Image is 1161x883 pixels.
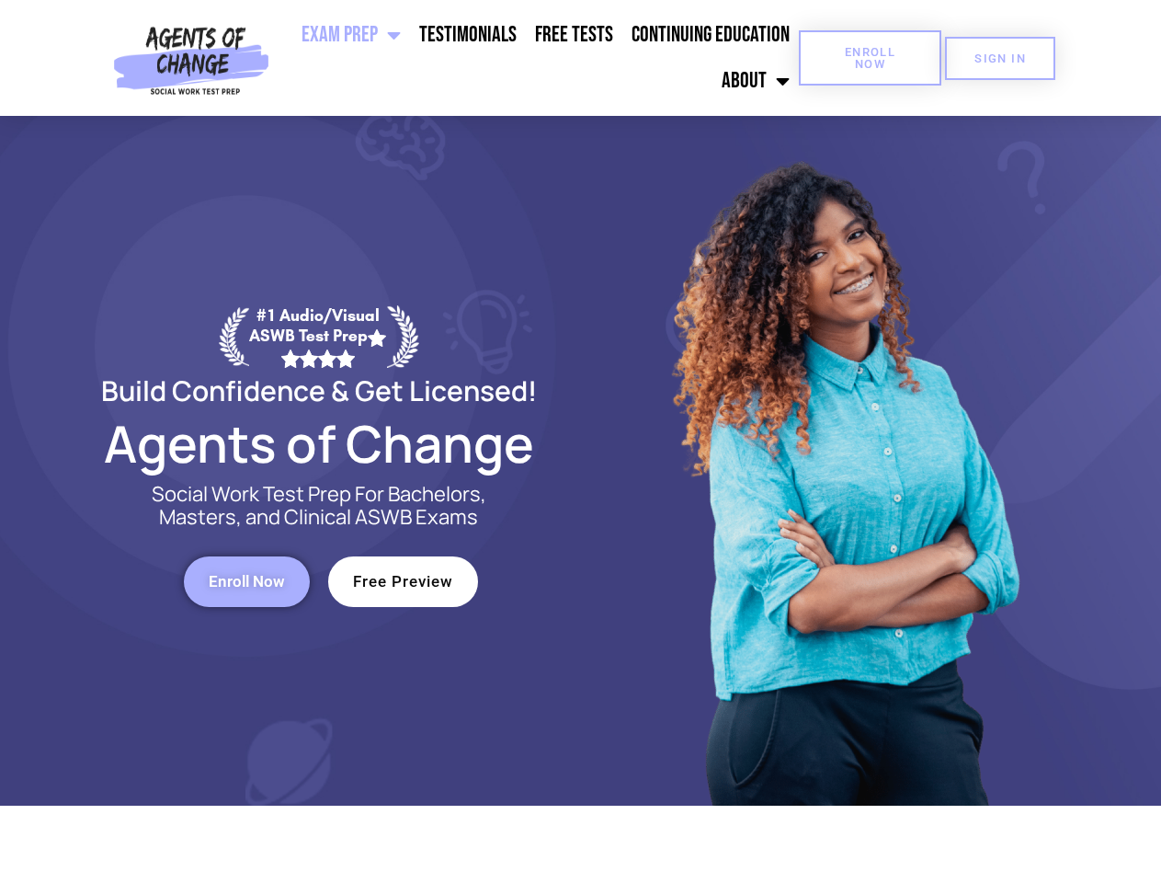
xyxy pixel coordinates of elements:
a: Continuing Education [622,12,799,58]
a: Free Tests [526,12,622,58]
div: #1 Audio/Visual ASWB Test Prep [249,305,387,367]
h2: Agents of Change [57,422,581,464]
a: Enroll Now [799,30,941,86]
span: SIGN IN [974,52,1026,64]
a: Exam Prep [292,12,410,58]
a: SIGN IN [945,37,1055,80]
span: Enroll Now [209,574,285,590]
nav: Menu [277,12,799,104]
a: Free Preview [328,556,478,607]
a: Testimonials [410,12,526,58]
a: About [712,58,799,104]
span: Enroll Now [828,46,912,70]
img: Website Image 1 (1) [659,116,1027,806]
p: Social Work Test Prep For Bachelors, Masters, and Clinical ASWB Exams [131,483,507,529]
span: Free Preview [353,574,453,590]
a: Enroll Now [184,556,310,607]
h2: Build Confidence & Get Licensed! [57,377,581,404]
